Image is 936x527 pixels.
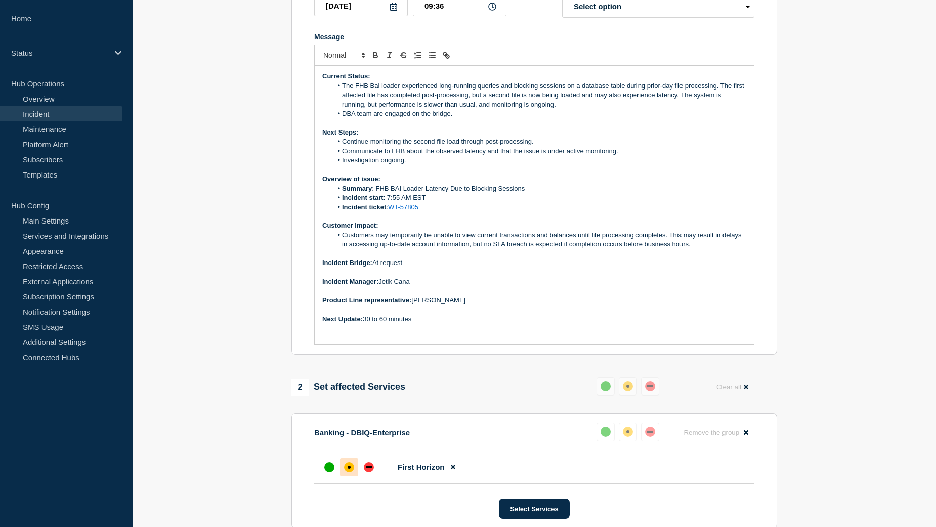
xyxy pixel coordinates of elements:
[597,423,615,441] button: up
[641,423,659,441] button: down
[601,381,611,391] div: up
[322,222,378,229] strong: Customer Impact:
[641,377,659,396] button: down
[439,49,453,61] button: Toggle link
[344,462,354,472] div: affected
[368,49,382,61] button: Toggle bold text
[623,381,633,391] div: affected
[322,315,363,323] strong: Next Update:
[601,427,611,437] div: up
[322,296,746,305] p: [PERSON_NAME]
[342,194,384,201] strong: Incident start
[397,49,411,61] button: Toggle strikethrough text
[382,49,397,61] button: Toggle italic text
[332,156,747,165] li: Investigation ongoing.
[499,499,569,519] button: Select Services
[291,379,405,396] div: Set affected Services
[322,278,378,285] strong: Incident Manager:
[332,81,747,109] li: The FHB Bai loader experienced long-running queries and blocking sessions on a database table dur...
[342,203,386,211] strong: Incident ticket
[388,203,418,211] a: WT-57805
[619,423,637,441] button: affected
[332,193,747,202] li: : 7:55 AM EST
[322,315,746,324] p: 30 to 60 minutes
[398,463,445,471] span: First Horizon
[322,175,380,183] strong: Overview of issue:
[332,109,747,118] li: DBA team are engaged on the bridge.
[597,377,615,396] button: up
[324,462,334,472] div: up
[332,137,747,146] li: Continue monitoring the second file load through post-processing.
[319,49,368,61] span: Font size
[677,423,754,443] button: Remove the group
[425,49,439,61] button: Toggle bulleted list
[364,462,374,472] div: down
[322,128,359,136] strong: Next Steps:
[315,66,754,344] div: Message
[314,428,410,437] p: Banking - DBIQ-Enterprise
[322,258,746,268] p: At request
[332,231,747,249] li: Customers may temporarily be unable to view current transactions and balances until file processi...
[291,379,309,396] span: 2
[11,49,108,57] p: Status
[322,296,411,304] strong: Product Line representative:
[411,49,425,61] button: Toggle ordered list
[623,427,633,437] div: affected
[322,277,746,286] p: Jetik Cana
[645,381,655,391] div: down
[314,33,754,41] div: Message
[332,147,747,156] li: Communicate to FHB about the observed latency and that the issue is under active monitoring.
[710,377,754,397] button: Clear all
[322,72,370,80] strong: Current Status:
[332,203,747,212] li: :
[619,377,637,396] button: affected
[684,429,739,436] span: Remove the group
[645,427,655,437] div: down
[342,185,372,192] strong: Summary
[322,259,372,267] strong: Incident Bridge:
[332,184,747,193] li: : FHB BAI Loader Latency Due to Blocking Sessions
